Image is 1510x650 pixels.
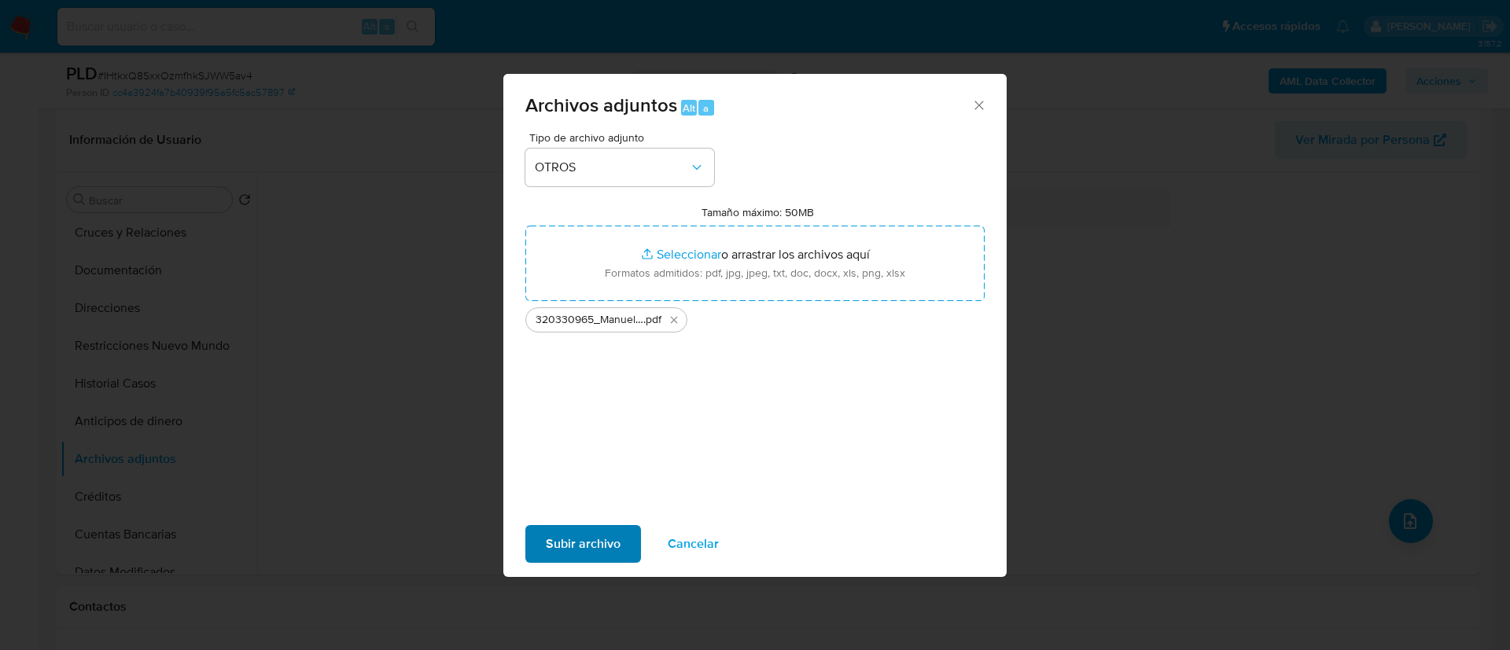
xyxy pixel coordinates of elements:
span: a [703,101,709,116]
button: Eliminar 320330965_Manuel Pacho Manzanilla_AGOSTO 2025.pdf [665,310,683,329]
span: Subir archivo [546,527,621,561]
button: OTROS [525,149,714,186]
ul: Archivos seleccionados [525,301,985,332]
button: Cancelar [647,525,739,563]
span: .pdf [643,312,661,328]
button: Cerrar [971,97,985,112]
span: Archivos adjuntos [525,91,677,119]
span: OTROS [535,160,689,175]
span: Alt [683,101,695,116]
span: Tipo de archivo adjunto [529,132,718,143]
span: Cancelar [668,527,719,561]
span: 320330965_Manuel Pacho Manzanilla_AGOSTO 2025 [536,312,643,328]
label: Tamaño máximo: 50MB [702,205,814,219]
button: Subir archivo [525,525,641,563]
